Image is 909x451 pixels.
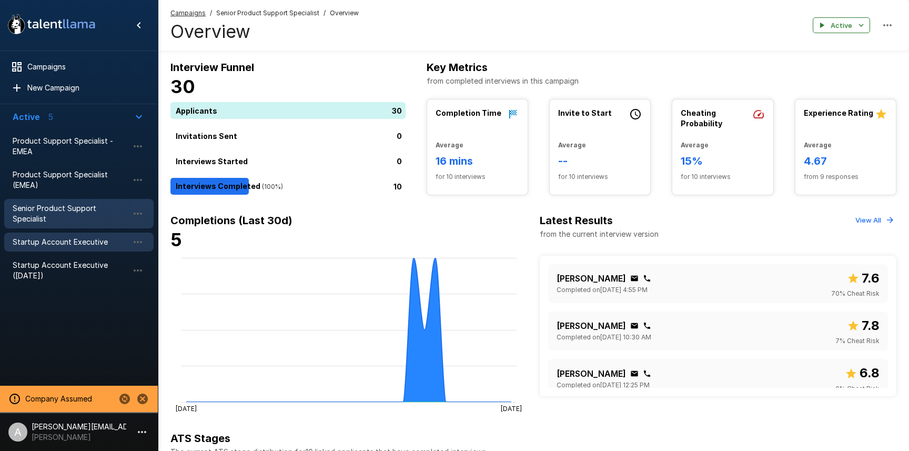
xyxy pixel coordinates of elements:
div: Click to copy [643,322,651,330]
span: Completed on [DATE] 12:25 PM [557,380,650,390]
button: View All [853,212,896,228]
div: Click to copy [643,369,651,378]
b: Cheating Probability [681,108,722,128]
h6: 4.67 [804,153,887,169]
div: Click to copy [630,274,639,283]
h6: -- [558,153,642,169]
p: from the current interview version [540,229,659,239]
span: 70 % Cheat Risk [831,288,880,299]
p: 0 [397,131,402,142]
b: Average [681,141,709,149]
span: Overall score out of 10 [845,363,880,383]
b: Latest Results [540,214,613,227]
tspan: [DATE] [176,404,197,412]
p: 0 [397,156,402,167]
span: Overall score out of 10 [847,316,880,336]
b: Average [804,141,832,149]
b: 7.6 [862,270,880,286]
b: 7.8 [862,318,880,333]
span: Completed on [DATE] 4:55 PM [557,285,648,295]
b: ATS Stages [170,432,230,445]
span: Overall score out of 10 [847,268,880,288]
p: [PERSON_NAME] [557,272,626,285]
b: 30 [170,76,195,97]
div: Click to copy [630,369,639,378]
div: Click to copy [643,274,651,283]
b: Completions (Last 30d) [170,214,292,227]
u: Campaigns [170,9,206,17]
span: / [324,8,326,18]
span: for 10 interviews [436,172,519,182]
p: 10 [393,181,402,192]
span: for 10 interviews [681,172,764,182]
p: from completed interviews in this campaign [427,76,896,86]
p: 30 [392,105,402,116]
b: Invite to Start [558,108,612,117]
button: Active [813,17,870,34]
span: 0 % Cheat Risk [835,384,880,394]
h6: 15% [681,153,764,169]
p: [PERSON_NAME] [557,367,626,380]
span: Completed on [DATE] 10:30 AM [557,332,651,343]
h6: 16 mins [436,153,519,169]
span: / [210,8,212,18]
h4: Overview [170,21,359,43]
b: 5 [170,229,182,250]
b: Completion Time [436,108,501,117]
b: Interview Funnel [170,61,254,74]
b: 6.8 [860,365,880,380]
b: Experience Rating [804,108,873,117]
span: for 10 interviews [558,172,642,182]
span: Senior Product Support Specialist [216,8,319,18]
span: from 9 responses [804,172,887,182]
b: Average [558,141,586,149]
p: [PERSON_NAME] [557,319,626,332]
span: 7 % Cheat Risk [835,336,880,346]
span: Overview [330,8,359,18]
tspan: [DATE] [501,404,522,412]
b: Average [436,141,463,149]
div: Click to copy [630,322,639,330]
b: Key Metrics [427,61,488,74]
